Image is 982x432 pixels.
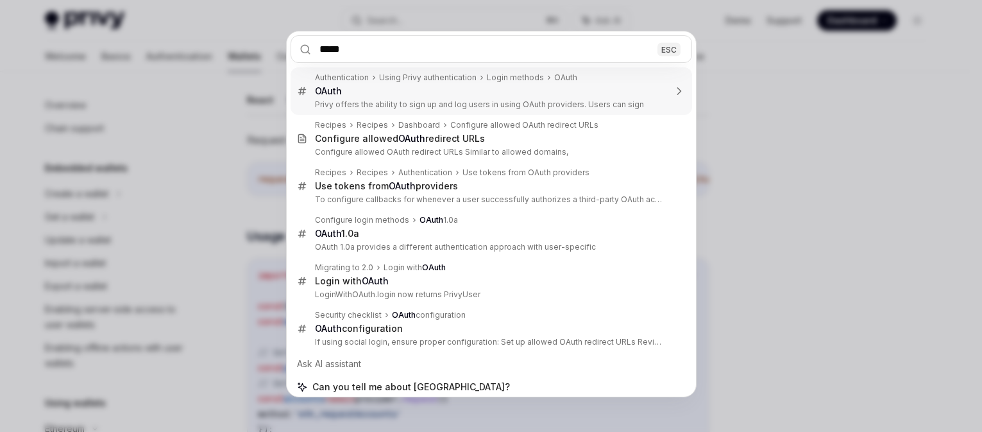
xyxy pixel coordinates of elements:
[315,275,389,287] div: Login with
[315,323,342,334] b: OAuth
[315,337,665,347] p: If using social login, ensure proper configuration: Set up allowed OAuth redirect URLs Review
[315,323,403,334] div: configuration
[315,99,665,110] p: Privy offers the ability to sign up and log users in using OAuth providers. Users can sign
[315,263,373,273] div: Migrating to 2.0
[315,228,359,239] div: 1.0a
[389,180,416,191] b: OAuth
[398,120,440,130] div: Dashboard
[419,215,458,225] div: 1.0a
[450,120,598,130] div: Configure allowed OAuth redirect URLs
[392,310,416,320] b: OAuth
[291,352,692,376] div: Ask AI assistant
[315,289,665,300] p: LoginWithOAuth.login now returns PrivyUser
[398,168,452,178] div: Authentication
[462,168,589,178] div: Use tokens from OAuth providers
[315,85,342,96] b: OAuth
[657,42,681,56] div: ESC
[315,120,346,130] div: Recipes
[422,263,446,272] b: OAuth
[362,275,389,286] b: OAuth
[392,310,466,320] div: configuration
[315,194,665,205] p: To configure callbacks for whenever a user successfully authorizes a third-party OAuth account, use
[315,215,409,225] div: Configure login methods
[315,310,382,320] div: Security checklist
[419,215,443,225] b: OAuth
[315,168,346,178] div: Recipes
[384,263,446,273] div: Login with
[357,120,388,130] div: Recipes
[315,180,458,192] div: Use tokens from providers
[487,73,544,83] div: Login methods
[554,73,577,83] div: OAuth
[315,242,665,252] p: OAuth 1.0a provides a different authentication approach with user-specific
[312,381,510,393] span: Can you tell me about [GEOGRAPHIC_DATA]?
[357,168,388,178] div: Recipes
[315,133,485,144] div: Configure allowed redirect URLs
[379,73,477,83] div: Using Privy authentication
[398,133,425,144] b: OAuth
[315,147,665,157] p: Configure allowed OAuth redirect URLs Similar to allowed domains,
[315,228,341,239] b: OAuth
[315,73,369,83] div: Authentication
